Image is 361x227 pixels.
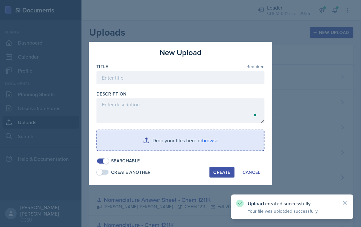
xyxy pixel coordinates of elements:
[96,71,265,84] input: Enter title
[248,200,337,207] p: Upload created successfully
[238,167,265,178] button: Cancel
[248,208,337,214] p: Your file was uploaded successfully.
[209,167,235,178] button: Create
[111,158,140,164] div: Searchable
[214,170,230,175] div: Create
[246,64,265,69] span: Required
[111,169,151,176] div: Create Another
[159,47,202,58] h3: New Upload
[243,170,260,175] div: Cancel
[96,63,108,70] label: Title
[96,98,265,123] textarea: To enrich screen reader interactions, please activate Accessibility in Grammarly extension settings
[96,91,127,97] label: Description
